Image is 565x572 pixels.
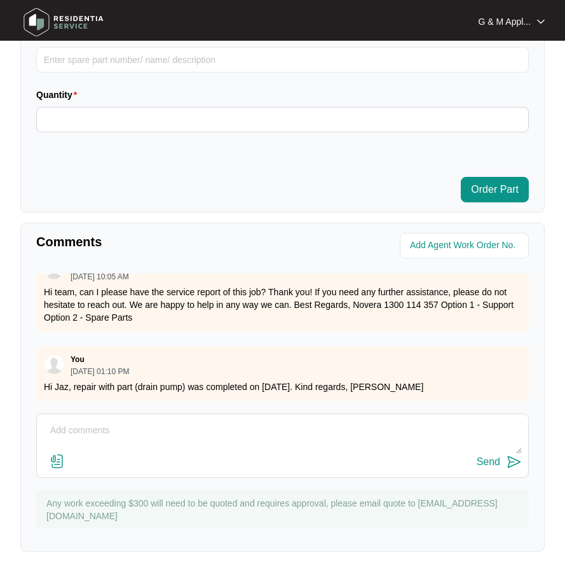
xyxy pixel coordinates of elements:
button: Send [477,454,522,471]
span: Order Part [471,182,519,197]
p: You [71,354,85,365]
img: file-attachment-doc.svg [50,454,65,469]
p: [DATE] 10:05 AM [71,273,129,281]
p: [DATE] 01:10 PM [71,368,129,375]
p: Hi team, can I please have the service report of this job? Thank you! If you need any further ass... [44,286,521,324]
input: Add Agent Work Order No. [410,238,521,253]
img: residentia service logo [19,3,108,41]
p: Hi Jaz, repair with part (drain pump) was completed on [DATE]. Kind regards, [PERSON_NAME] [44,380,521,393]
label: Quantity [36,88,82,101]
img: send-icon.svg [507,454,522,470]
img: user.svg [44,355,64,374]
p: G & M Appl... [479,15,531,28]
button: Order Part [461,177,529,202]
p: Any work exceeding $300 will need to be quoted and requires approval, please email quote to [EMAI... [46,497,522,522]
input: Part Details [36,47,529,73]
img: dropdown arrow [537,18,545,25]
p: Comments [36,233,274,251]
div: Send [477,456,500,468]
input: Quantity [37,108,528,132]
